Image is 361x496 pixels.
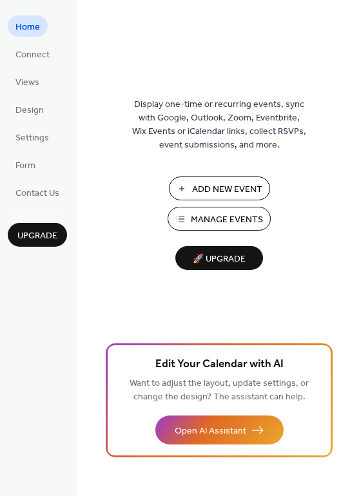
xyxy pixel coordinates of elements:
[15,104,44,117] span: Design
[183,251,255,268] span: 🚀 Upgrade
[155,356,284,374] span: Edit Your Calendar with AI
[175,246,263,270] button: 🚀 Upgrade
[8,154,43,175] a: Form
[15,159,35,173] span: Form
[169,176,270,200] button: Add New Event
[168,207,271,231] button: Manage Events
[15,187,59,200] span: Contact Us
[15,21,40,34] span: Home
[15,76,39,90] span: Views
[8,43,57,64] a: Connect
[8,99,52,120] a: Design
[8,15,48,37] a: Home
[15,48,50,62] span: Connect
[8,126,57,148] a: Settings
[192,183,262,196] span: Add New Event
[155,415,284,444] button: Open AI Assistant
[15,131,49,145] span: Settings
[8,182,67,203] a: Contact Us
[8,71,47,92] a: Views
[191,213,263,227] span: Manage Events
[130,375,309,406] span: Want to adjust the layout, update settings, or change the design? The assistant can help.
[8,223,67,247] button: Upgrade
[17,229,57,243] span: Upgrade
[175,424,246,438] span: Open AI Assistant
[132,98,306,152] span: Display one-time or recurring events, sync with Google, Outlook, Zoom, Eventbrite, Wix Events or ...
